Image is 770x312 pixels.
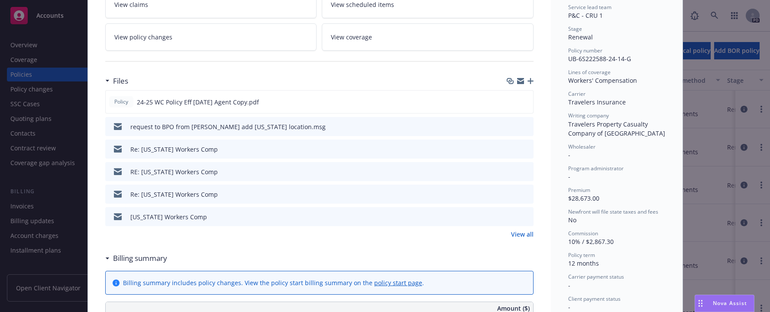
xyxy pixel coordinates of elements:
[522,122,530,131] button: preview file
[568,47,602,54] span: Policy number
[568,112,609,119] span: Writing company
[522,97,530,107] button: preview file
[695,295,706,312] div: Drag to move
[568,303,570,311] span: -
[568,259,599,267] span: 12 months
[113,75,128,87] h3: Files
[130,190,218,199] div: Re: [US_STATE] Workers Comp
[568,186,590,194] span: Premium
[568,165,624,172] span: Program administrator
[522,212,530,221] button: preview file
[568,281,570,289] span: -
[331,32,372,42] span: View coverage
[568,237,614,246] span: 10% / $2,867.30
[508,122,515,131] button: download file
[568,273,624,280] span: Carrier payment status
[130,167,218,176] div: RE: [US_STATE] Workers Comp
[105,75,128,87] div: Files
[568,194,599,202] span: $28,673.00
[114,32,172,42] span: View policy changes
[568,33,593,41] span: Renewal
[568,251,595,259] span: Policy term
[105,23,317,51] a: View policy changes
[568,216,576,224] span: No
[522,190,530,199] button: preview file
[137,97,259,107] span: 24-25 WC Policy Eff [DATE] Agent Copy.pdf
[568,208,658,215] span: Newfront will file state taxes and fees
[713,299,747,307] span: Nova Assist
[105,253,167,264] div: Billing summary
[130,122,326,131] div: request to BPO from [PERSON_NAME] add [US_STATE] location.msg
[695,295,754,312] button: Nova Assist
[568,120,665,137] span: Travelers Property Casualty Company of [GEOGRAPHIC_DATA]
[568,11,603,19] span: P&C - CRU 1
[568,151,570,159] span: -
[508,97,515,107] button: download file
[374,279,422,287] a: policy start page
[568,295,621,302] span: Client payment status
[522,167,530,176] button: preview file
[568,68,611,76] span: Lines of coverage
[508,167,515,176] button: download file
[568,143,595,150] span: Wholesaler
[113,98,130,106] span: Policy
[511,230,534,239] a: View all
[568,172,570,181] span: -
[568,76,637,84] span: Workers' Compensation
[130,145,218,154] div: Re: [US_STATE] Workers Comp
[568,25,582,32] span: Stage
[508,212,515,221] button: download file
[322,23,534,51] a: View coverage
[113,253,167,264] h3: Billing summary
[568,90,586,97] span: Carrier
[123,278,424,287] div: Billing summary includes policy changes. View the policy start billing summary on the .
[568,55,631,63] span: UB-6S222588-24-14-G
[522,145,530,154] button: preview file
[130,212,207,221] div: [US_STATE] Workers Comp
[568,3,611,11] span: Service lead team
[508,145,515,154] button: download file
[568,230,598,237] span: Commission
[508,190,515,199] button: download file
[568,98,626,106] span: Travelers Insurance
